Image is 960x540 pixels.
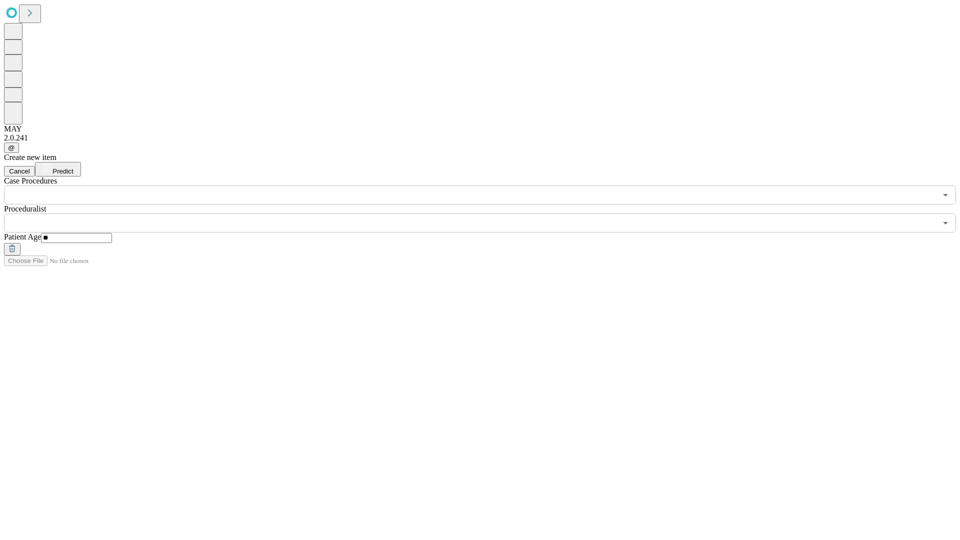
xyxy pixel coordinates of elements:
span: Proceduralist [4,204,46,213]
span: Scheduled Procedure [4,176,57,185]
button: Cancel [4,166,35,176]
button: Open [938,216,952,230]
button: Predict [35,162,81,176]
div: MAY [4,124,956,133]
span: Patient Age [4,232,41,241]
span: @ [8,144,15,151]
span: Create new item [4,153,56,161]
div: 2.0.241 [4,133,956,142]
button: @ [4,142,19,153]
button: Open [938,188,952,202]
span: Predict [52,167,73,175]
span: Cancel [9,167,30,175]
